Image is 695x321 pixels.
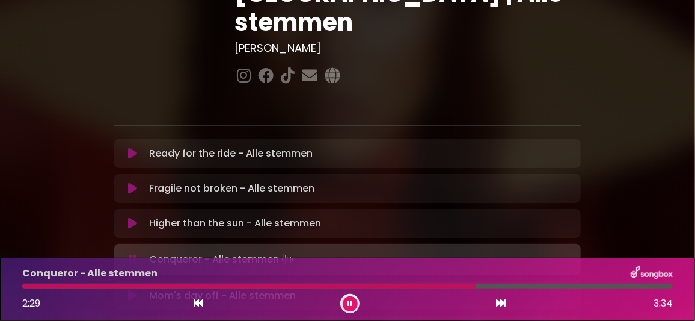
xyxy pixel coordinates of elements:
p: Conqueror - Alle stemmen [22,266,158,281]
p: Ready for the ride - Alle stemmen [149,146,313,161]
p: Higher than the sun - Alle stemmen [149,216,321,231]
img: waveform4.gif [279,251,296,268]
span: 3:34 [654,296,673,311]
p: Conqueror - Alle stemmen [149,251,296,268]
h3: [PERSON_NAME] [234,42,581,55]
span: 2:29 [22,296,40,310]
p: Fragile not broken - Alle stemmen [149,181,314,196]
img: songbox-logo-white.png [631,266,673,281]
